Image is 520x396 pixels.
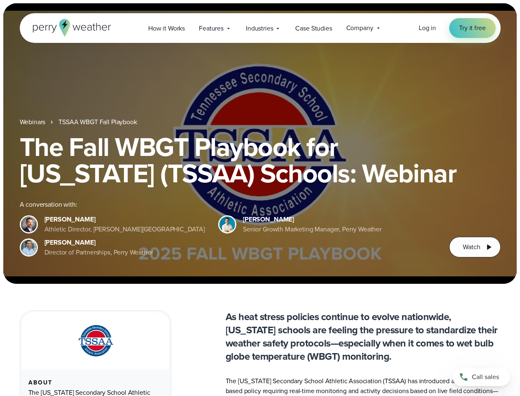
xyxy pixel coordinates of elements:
[463,242,480,252] span: Watch
[295,24,332,33] span: Case Studies
[226,310,501,363] p: As heat stress policies continue to evolve nationwide, [US_STATE] schools are feeling the pressur...
[449,18,495,38] a: Try it free
[20,134,501,186] h1: The Fall WBGT Playbook for [US_STATE] (TSSAA) Schools: Webinar
[472,372,499,382] span: Call sales
[141,20,192,37] a: How it Works
[452,368,510,386] a: Call sales
[288,20,339,37] a: Case Studies
[20,117,46,127] a: Webinars
[346,23,373,33] span: Company
[44,247,153,257] div: Director of Partnerships, Perry Weather
[449,237,500,257] button: Watch
[44,224,205,234] div: Athletic Director, [PERSON_NAME][GEOGRAPHIC_DATA]
[199,24,224,33] span: Features
[44,238,153,247] div: [PERSON_NAME]
[219,217,235,232] img: Spencer Patton, Perry Weather
[20,117,501,127] nav: Breadcrumb
[243,224,382,234] div: Senior Growth Marketing Manager, Perry Weather
[58,117,137,127] a: TSSAA WBGT Fall Playbook
[21,217,37,232] img: Brian Wyatt
[419,23,436,33] a: Log in
[20,200,436,210] div: A conversation with:
[459,23,485,33] span: Try it free
[44,214,205,224] div: [PERSON_NAME]
[148,24,185,33] span: How it Works
[21,240,37,255] img: Jeff Wood
[28,379,163,386] div: About
[68,322,123,360] img: TSSAA-Tennessee-Secondary-School-Athletic-Association.svg
[243,214,382,224] div: [PERSON_NAME]
[246,24,273,33] span: Industries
